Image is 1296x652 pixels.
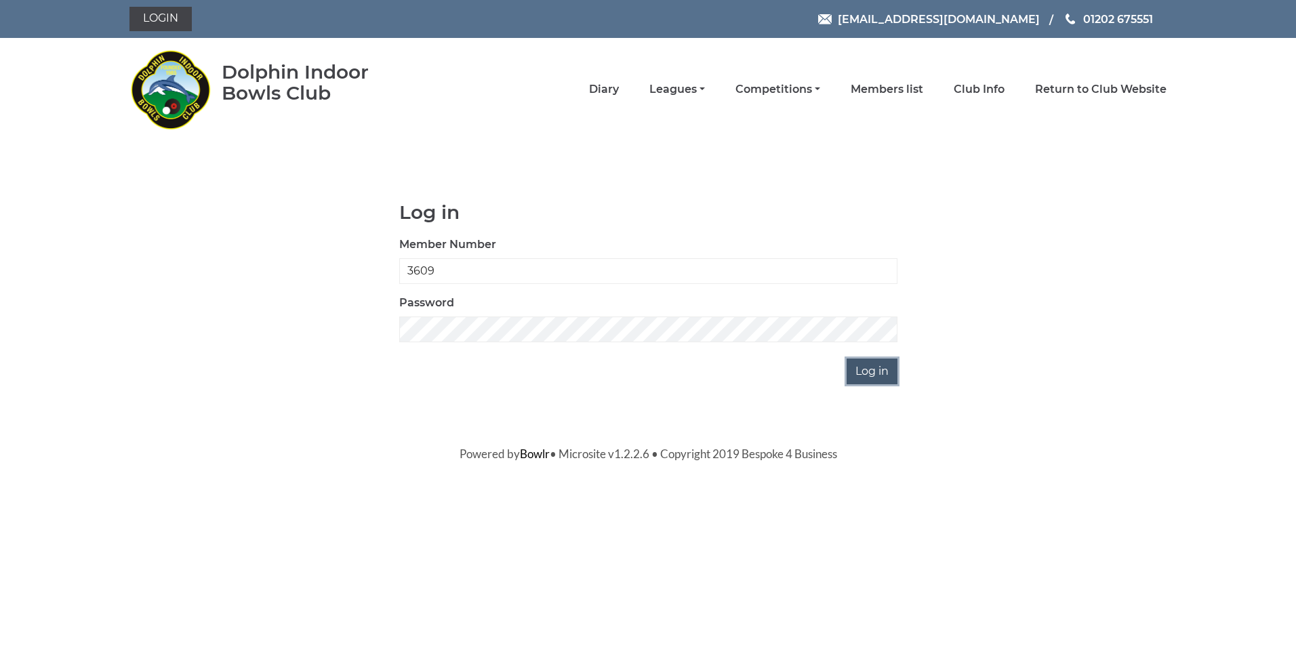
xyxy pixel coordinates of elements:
label: Member Number [399,237,496,253]
a: Email [EMAIL_ADDRESS][DOMAIN_NAME] [818,11,1040,28]
a: Return to Club Website [1035,82,1167,97]
a: Club Info [954,82,1005,97]
a: Bowlr [520,447,550,461]
a: Members list [851,82,923,97]
img: Dolphin Indoor Bowls Club [129,42,211,137]
span: [EMAIL_ADDRESS][DOMAIN_NAME] [838,12,1040,25]
span: 01202 675551 [1083,12,1153,25]
label: Password [399,295,454,311]
a: Diary [589,82,619,97]
a: Competitions [735,82,820,97]
a: Phone us 01202 675551 [1064,11,1153,28]
img: Email [818,14,832,24]
img: Phone us [1066,14,1075,24]
span: Powered by • Microsite v1.2.2.6 • Copyright 2019 Bespoke 4 Business [460,447,837,461]
h1: Log in [399,202,897,223]
a: Leagues [649,82,705,97]
div: Dolphin Indoor Bowls Club [222,62,412,104]
a: Login [129,7,192,31]
input: Log in [847,359,897,384]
